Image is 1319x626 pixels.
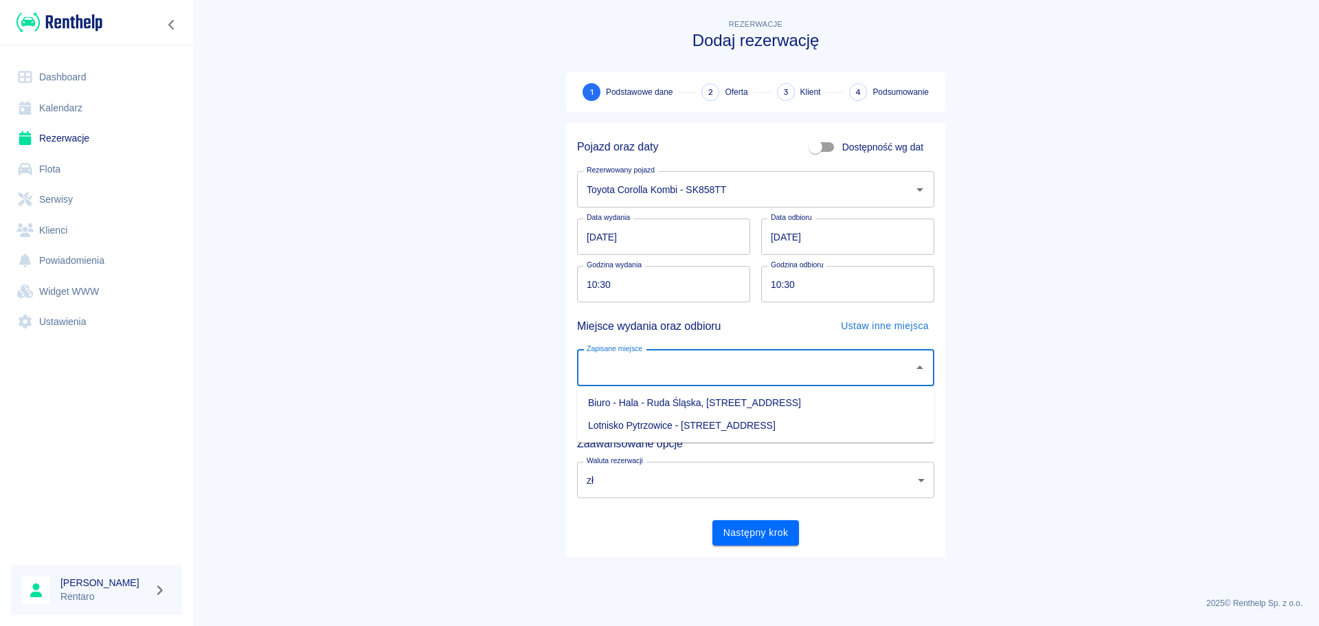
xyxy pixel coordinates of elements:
a: Serwisy [11,184,182,215]
input: hh:mm [761,266,925,302]
a: Kalendarz [11,93,182,124]
p: 2025 © Renthelp Sp. z o.o. [209,597,1303,610]
span: 4 [855,85,861,100]
a: Dashboard [11,62,182,93]
span: 2 [708,85,713,100]
a: Flota [11,154,182,185]
label: Data wydania [587,212,630,223]
input: hh:mm [577,266,741,302]
a: Ustawienia [11,306,182,337]
h3: Dodaj rezerwację [566,31,945,50]
button: Zwiń nawigację [161,16,182,34]
label: Godzina odbioru [771,260,824,270]
a: Powiadomienia [11,245,182,276]
button: Ustaw inne miejsca [835,313,934,339]
span: Podsumowanie [872,86,929,98]
button: Następny krok [712,520,800,546]
h6: [PERSON_NAME] [60,576,148,590]
h5: Pojazd oraz daty [577,140,658,154]
button: Zamknij [910,358,929,377]
h5: Zaawansowane opcje [577,437,934,451]
p: Rentaro [60,590,148,604]
a: Rezerwacje [11,123,182,154]
span: 3 [783,85,789,100]
input: DD.MM.YYYY [761,219,934,255]
li: Biuro - Hala - Ruda Śląska, [STREET_ADDRESS] [577,392,934,414]
button: Otwórz [910,180,929,199]
span: Podstawowe dane [606,86,673,98]
label: Godzina wydania [587,260,642,270]
div: zł [577,462,934,498]
img: Renthelp logo [16,11,102,34]
a: Widget WWW [11,276,182,307]
a: Renthelp logo [11,11,102,34]
span: Rezerwacje [729,20,782,28]
span: Klient [800,86,821,98]
label: Rezerwowany pojazd [587,165,655,175]
span: 1 [590,85,594,100]
li: Lotnisko Pytrzowice - [STREET_ADDRESS] [577,414,934,437]
a: Klienci [11,215,182,246]
label: Waluta rezerwacji [587,456,643,466]
input: DD.MM.YYYY [577,219,750,255]
label: Zapisane miejsce [587,344,642,354]
label: Data odbioru [771,212,812,223]
span: Dostępność wg dat [842,140,923,155]
h5: Miejsce wydania oraz odbioru [577,314,721,339]
span: Oferta [725,86,747,98]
